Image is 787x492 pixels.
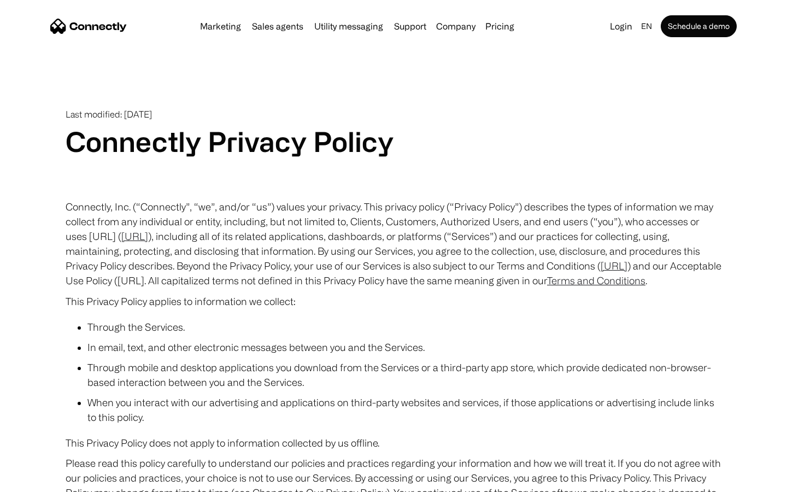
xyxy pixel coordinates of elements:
[11,472,66,488] aside: Language selected: English
[66,200,721,288] p: Connectly, Inc. (“Connectly”, “we”, and/or “us”) values your privacy. This privacy policy (“Priva...
[601,260,627,271] a: [URL]
[66,294,721,309] p: This Privacy Policy applies to information we collect:
[121,231,148,242] a: [URL]
[661,15,737,37] a: Schedule a demo
[87,340,721,355] li: In email, text, and other electronic messages between you and the Services.
[87,395,721,425] li: When you interact with our advertising and applications on third-party websites and services, if ...
[87,320,721,335] li: Through the Services.
[606,19,637,34] a: Login
[310,22,387,31] a: Utility messaging
[196,22,245,31] a: Marketing
[390,22,431,31] a: Support
[436,19,475,34] div: Company
[248,22,308,31] a: Sales agents
[50,18,127,34] a: home
[87,360,721,390] li: Through mobile and desktop applications you download from the Services or a third-party app store...
[433,19,479,34] div: Company
[637,19,659,34] div: en
[66,179,721,194] p: ‍
[641,19,652,34] div: en
[66,109,721,120] p: Last modified: [DATE]
[66,436,721,450] p: This Privacy Policy does not apply to information collected by us offline.
[547,275,645,286] a: Terms and Conditions
[481,22,519,31] a: Pricing
[22,473,66,488] ul: Language list
[66,125,721,158] h1: Connectly Privacy Policy
[66,158,721,173] p: ‍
